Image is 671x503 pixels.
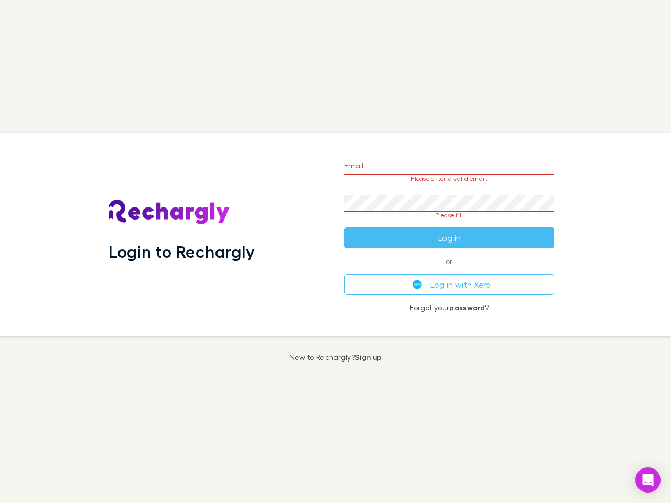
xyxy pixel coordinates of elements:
a: Sign up [355,353,382,362]
img: Xero's logo [413,280,422,289]
button: Log in [344,227,554,248]
img: Rechargly's Logo [109,200,230,225]
p: Please fill [344,212,554,219]
div: Open Intercom Messenger [635,467,661,493]
a: password [449,303,485,312]
p: New to Rechargly? [289,353,382,362]
h1: Login to Rechargly [109,242,255,261]
button: Log in with Xero [344,274,554,295]
p: Forgot your ? [344,303,554,312]
p: Please enter a valid email. [344,175,554,182]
